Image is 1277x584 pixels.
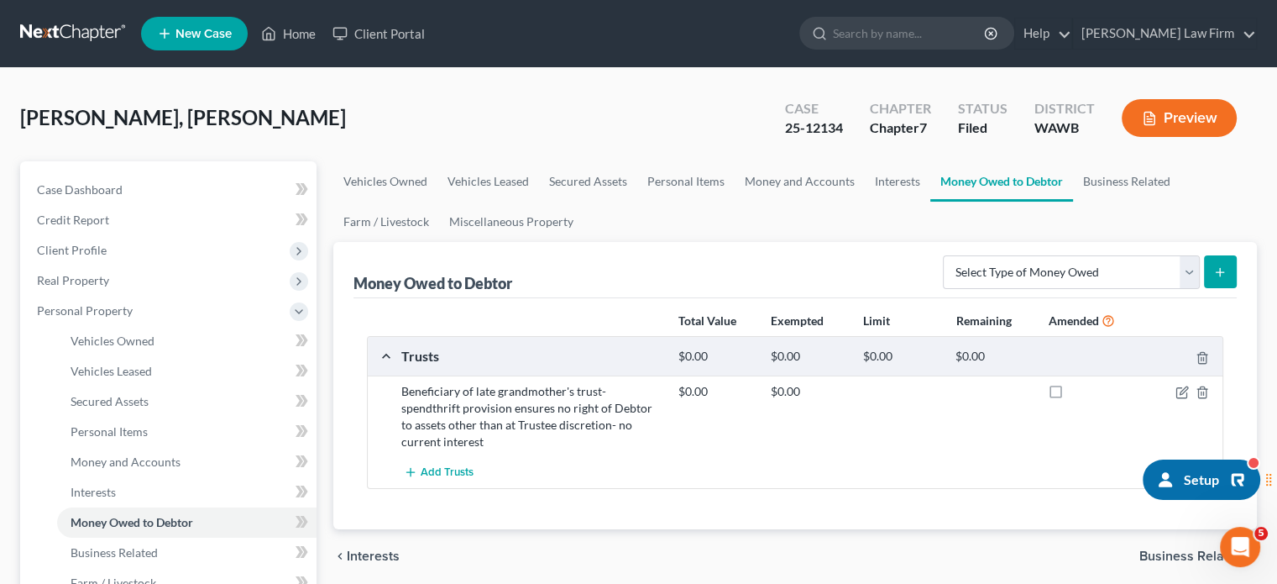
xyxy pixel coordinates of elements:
div: WAWB [1034,118,1095,138]
a: Credit Report [24,205,317,235]
span: Interests [71,485,116,499]
a: Vehicles Leased [437,161,539,202]
div: District [1034,99,1095,118]
strong: Remaining [955,313,1011,328]
button: Add Trusts [401,457,475,488]
a: Money and Accounts [57,447,317,477]
a: Business Related [1073,161,1180,202]
strong: Exempted [771,313,824,328]
span: Credit Report [37,213,109,227]
a: Vehicles Leased [57,356,317,387]
span: Add Trusts [421,466,474,480]
span: Business Related [1139,550,1243,563]
span: Money and Accounts [71,455,181,469]
strong: Amended [1049,313,1099,328]
a: Secured Assets [57,387,317,417]
a: Miscellaneous Property [439,202,584,242]
a: Case Dashboard [24,175,317,205]
div: Beneficiary of late grandmother's trust- spendthrift provision ensures no right of Debtor to asse... [393,383,670,450]
a: Farm / Livestock [333,202,439,242]
div: $0.00 [855,349,947,365]
a: Secured Assets [539,161,637,202]
span: 7 [919,119,927,135]
div: Case [785,99,843,118]
a: Help [1015,18,1071,49]
div: $0.00 [670,383,762,400]
button: Preview [1122,99,1237,137]
a: Interests [57,477,317,508]
a: Home [253,18,324,49]
div: $0.00 [947,349,1039,365]
span: Business Related [71,545,158,560]
span: Secured Assets [71,394,149,408]
input: Search by name... [833,18,987,49]
a: Vehicles Owned [57,326,317,356]
button: chevron_left Interests [333,550,400,563]
span: Setup [1159,471,1243,488]
a: Money Owed to Debtor [930,161,1073,202]
a: Client Portal [324,18,433,49]
div: Filed [958,118,1007,138]
span: New Case [175,28,232,40]
div: Money Owed to Debtor [353,273,516,293]
i: chevron_left [333,550,347,563]
a: Personal Items [637,161,735,202]
div: $0.00 [670,349,762,365]
div: 25-12134 [785,118,843,138]
a: Personal Items [57,417,317,447]
span: Money Owed to Debtor [71,515,193,529]
iframe: Intercom live chat [1220,527,1260,567]
a: Business Related [57,538,317,568]
a: Money and Accounts [735,161,865,202]
span: Real Property [37,273,109,287]
button: Business Related chevron_right [1139,550,1257,563]
div: Trusts [393,347,670,365]
strong: Limit [863,313,890,328]
div: Status [958,99,1007,118]
a: Interests [865,161,930,202]
div: Chapter [870,118,931,138]
button: Setup [1143,460,1260,500]
strong: Total Value [678,313,736,328]
span: Case Dashboard [37,182,123,197]
a: [PERSON_NAME] Law Firm [1073,18,1256,49]
span: [PERSON_NAME], [PERSON_NAME] [20,105,346,129]
span: Interests [347,550,400,563]
span: Vehicles Leased [71,364,152,378]
div: $0.00 [762,349,855,365]
span: Client Profile [37,243,107,257]
div: Chapter [870,99,931,118]
span: 5 [1254,527,1268,540]
div: $0.00 [762,383,855,400]
a: Money Owed to Debtor [57,508,317,538]
span: Vehicles Owned [71,334,154,348]
span: Personal Property [37,303,133,318]
span: Personal Items [71,424,148,439]
a: Vehicles Owned [333,161,437,202]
